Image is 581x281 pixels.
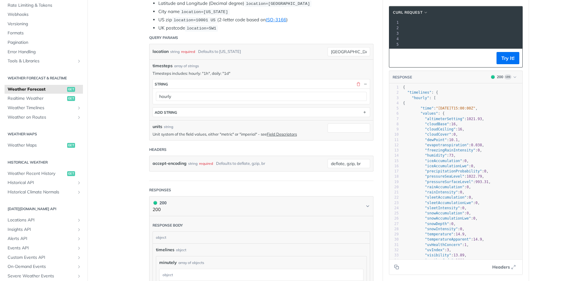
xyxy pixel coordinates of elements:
[389,216,399,221] div: 26
[363,81,368,87] button: Hide
[153,206,167,213] p: 200
[425,190,458,194] span: "rainIntensity"
[389,137,399,143] div: 11
[403,243,469,247] span: : ,
[153,47,169,56] label: location
[153,131,325,137] p: Unit system of the field values, either "metric" or "imperial" - see
[8,255,75,261] span: Custom Events API
[389,153,399,158] div: 14
[425,237,471,241] span: "temperatureApparent"
[451,222,453,226] span: 0
[489,262,519,272] button: Headers
[5,262,83,271] a: On-Demand EventsShow subpages for On-Demand Events
[403,85,405,89] span: {
[178,260,204,265] div: array of objects
[389,143,399,148] div: 12
[389,174,399,179] div: 18
[8,236,75,242] span: Alerts API
[5,178,83,187] a: Historical APIShow subpages for Historical API
[403,106,478,110] span: : ,
[449,138,458,142] span: 10.1
[392,54,401,63] button: Copy to clipboard
[403,138,460,142] span: : ,
[460,190,462,194] span: 0
[389,148,399,153] div: 13
[403,253,467,257] span: : ,
[425,232,453,236] span: "temperature"
[8,2,81,9] span: Rate Limiting & Tokens
[403,90,438,95] span: : {
[174,18,215,23] span: location=10001 US
[389,248,399,253] div: 32
[389,195,399,200] div: 22
[5,206,83,212] h2: [DATE][DOMAIN_NAME] API
[425,159,462,163] span: "iceAccumulation"
[199,159,213,168] div: required
[174,63,199,69] div: array of strings
[389,200,399,206] div: 23
[389,237,399,242] div: 30
[403,132,458,137] span: : ,
[153,201,157,205] span: 200
[5,113,83,122] a: Weather on RoutesShow subpages for Weather on Routes
[488,74,519,80] button: 200200Log
[389,20,400,25] div: 1
[5,160,83,165] h2: Historical Weather
[216,159,265,168] div: Defaults to deflate, gzip, br
[425,195,466,199] span: "sleetAccumulation"
[478,148,480,152] span: 0
[491,75,495,79] span: 200
[153,123,162,130] label: units
[403,222,456,226] span: : ,
[451,122,456,126] span: 16
[158,8,373,15] li: City name
[77,115,81,120] button: Show subpages for Weather on Routes
[462,206,464,210] span: 0
[403,153,456,158] span: : ,
[497,74,503,80] div: 200
[403,127,464,131] span: : ,
[403,211,471,215] span: : ,
[425,164,469,168] span: "iceAccumulationLwe"
[403,111,445,116] span: : {
[170,47,180,56] div: string
[425,127,456,131] span: "cloudCeiling"
[158,16,373,23] li: US zip (2-letter code based on )
[425,253,451,257] span: "visibility"
[8,180,75,186] span: Historical API
[77,190,81,195] button: Show subpages for Historical Climate Normals
[389,158,399,164] div: 15
[389,221,399,227] div: 27
[67,96,75,101] span: get
[425,138,447,142] span: "dewPoint"
[153,159,187,168] label: accept-encoding
[497,52,519,64] button: Try It!
[425,206,460,210] span: "sleetIntensity"
[475,201,477,205] span: 0
[403,148,482,152] span: : ,
[421,106,434,110] span: "time"
[467,185,469,189] span: 0
[160,269,362,281] div: object
[187,26,216,31] span: location=SW1
[389,127,399,132] div: 9
[389,85,399,90] div: 1
[267,132,297,137] a: Field Descriptors
[425,258,453,262] span: "weatherCode"
[473,237,482,241] span: 14.9
[5,244,83,253] a: Events APIShow subpages for Events API
[484,169,486,173] span: 0
[8,58,75,64] span: Tools & Libraries
[403,237,484,241] span: : ,
[8,217,75,223] span: Locations API
[8,12,81,18] span: Webhooks
[449,153,453,158] span: 73
[403,180,491,184] span: : ,
[5,103,83,113] a: Weather TimelinesShow subpages for Weather Timelines
[425,211,464,215] span: "snowAccumulation"
[403,174,484,179] span: : ,
[403,159,469,163] span: : ,
[5,131,83,137] h2: Weather Maps
[425,180,473,184] span: "pressureSurfaceLevel"
[391,9,430,16] button: cURL Request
